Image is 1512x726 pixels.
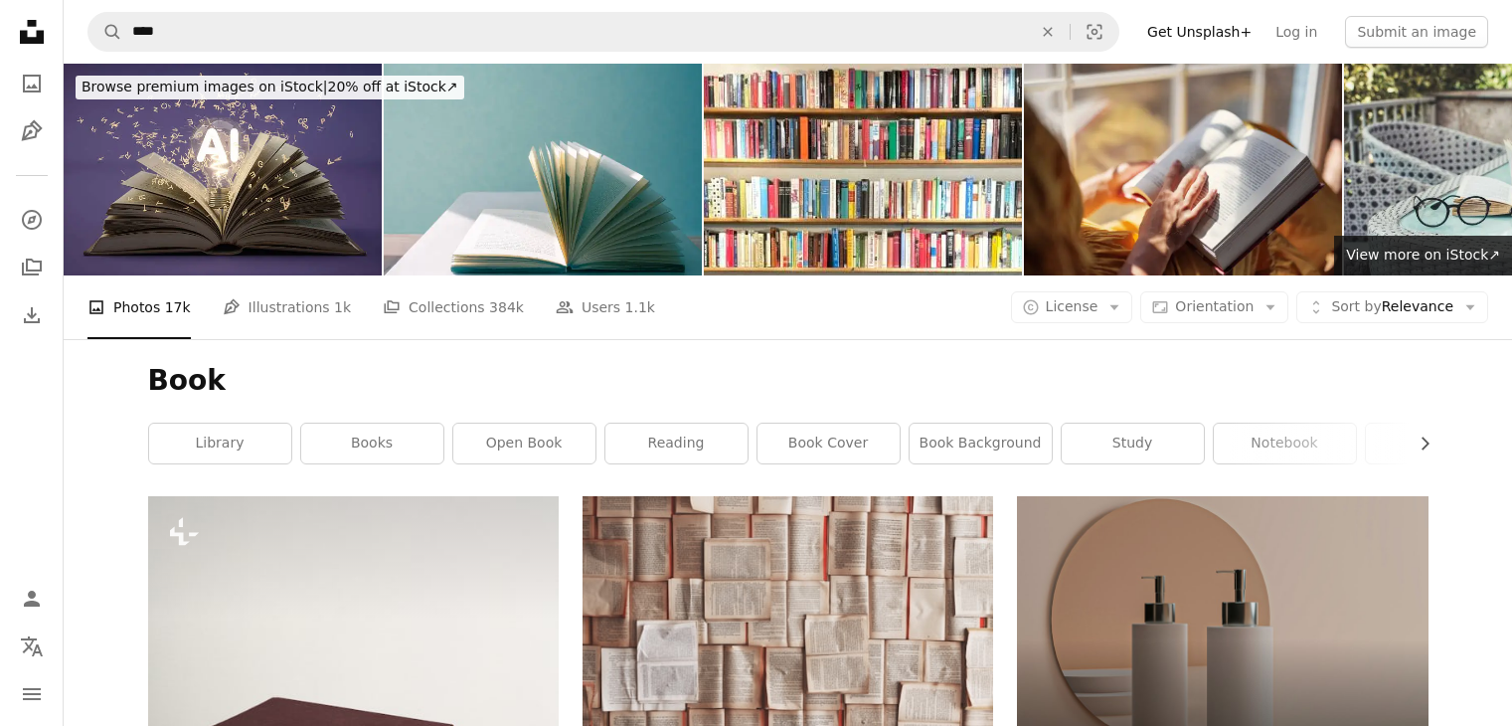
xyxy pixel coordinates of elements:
a: open book lot [583,624,993,641]
a: notebook [1214,424,1356,463]
a: Log in / Sign up [12,579,52,619]
a: Get Unsplash+ [1135,16,1263,48]
img: AI Technology And Knowledge Explosion From Open Book. Artificial Intelligence Concept [64,64,382,275]
a: Illustrations [12,111,52,151]
a: open book [453,424,595,463]
button: Sort byRelevance [1296,291,1488,323]
span: License [1046,298,1098,314]
a: Explore [12,200,52,240]
a: Users 1.1k [556,275,655,339]
span: 1k [334,296,351,318]
button: Menu [12,674,52,714]
span: Relevance [1331,297,1453,317]
button: License [1011,291,1133,323]
span: 20% off at iStock ↗ [82,79,458,94]
a: Photos [12,64,52,103]
span: Sort by [1331,298,1381,314]
a: study [1062,424,1204,463]
a: View more on iStock↗ [1334,236,1512,275]
button: Submit an image [1345,16,1488,48]
span: Browse premium images on iStock | [82,79,327,94]
img: Teenage girl sitting on windowsill and reading a book [1024,64,1342,275]
form: Find visuals sitewide [87,12,1119,52]
span: 1.1k [625,296,655,318]
img: Four long wooden Book shelves [704,64,1022,275]
a: books [301,424,443,463]
button: Search Unsplash [88,13,122,51]
button: Language [12,627,52,666]
button: Visual search [1071,13,1118,51]
a: Collections 384k [383,275,524,339]
a: book background [910,424,1052,463]
a: Browse premium images on iStock|20% off at iStock↗ [64,64,476,111]
a: library [149,424,291,463]
a: reading [605,424,748,463]
img: view of the book as back to school concept with copy space [384,64,702,275]
a: Illustrations 1k [223,275,351,339]
span: 384k [489,296,524,318]
a: book cover [757,424,900,463]
a: read [1366,424,1508,463]
a: Download History [12,295,52,335]
span: View more on iStock ↗ [1346,247,1500,263]
button: Orientation [1140,291,1288,323]
button: scroll list to the right [1407,424,1428,463]
h1: Book [148,363,1428,399]
a: Collections [12,248,52,287]
button: Clear [1026,13,1070,51]
span: Orientation [1175,298,1254,314]
a: Log in [1263,16,1329,48]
